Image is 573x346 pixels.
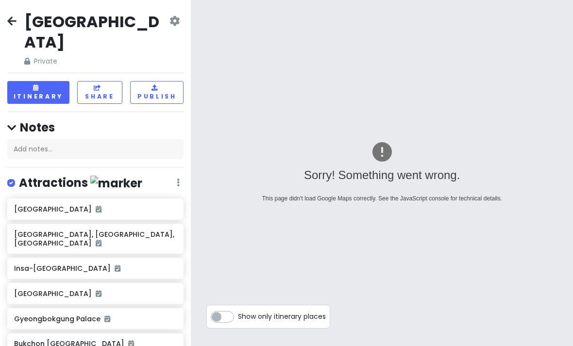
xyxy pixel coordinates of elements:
i: Added to itinerary [96,206,101,213]
h6: [GEOGRAPHIC_DATA] [14,289,177,298]
span: Show only itinerary places [238,311,326,322]
h6: Gyeongbokgung Palace [14,314,177,323]
h4: Notes [7,120,184,135]
i: Added to itinerary [104,315,110,322]
h6: [GEOGRAPHIC_DATA] [14,205,177,214]
h2: [GEOGRAPHIC_DATA] [24,12,168,52]
button: Publish [130,81,184,104]
button: Share [77,81,123,104]
span: Private [24,56,168,66]
h6: [GEOGRAPHIC_DATA], [GEOGRAPHIC_DATA], [GEOGRAPHIC_DATA] [14,230,177,247]
img: marker [90,176,142,191]
i: Added to itinerary [96,240,101,247]
button: Itinerary [7,81,69,104]
i: Added to itinerary [96,290,101,297]
i: Added to itinerary [115,265,120,272]
h6: Insa-[GEOGRAPHIC_DATA] [14,264,177,273]
div: This page didn't load Google Maps correctly. See the JavaScript console for technical details. [232,194,532,203]
h4: Attractions [19,175,142,191]
div: Add notes... [7,139,184,159]
div: Sorry! Something went wrong. [232,166,532,184]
